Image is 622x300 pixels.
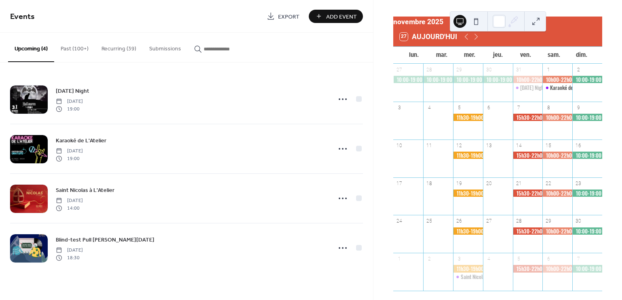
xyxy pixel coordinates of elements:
div: 10:00-19:00 [572,227,602,235]
div: 10h00-22h00 [542,152,572,159]
div: mar. [428,47,456,63]
div: 10h00-22h00 [542,114,572,121]
div: 14 [515,142,522,149]
button: Submissions [143,33,188,61]
div: 1 [545,66,552,73]
span: [DATE] [56,148,83,155]
a: Blind-test Pull [PERSON_NAME][DATE] [56,235,154,244]
div: 28 [515,218,522,225]
div: 15h30-22h00 [513,190,543,197]
div: 30 [575,218,582,225]
span: [DATE] [56,98,83,105]
div: [DATE] Night [520,84,545,91]
div: 26 [456,218,463,225]
div: 23 [575,180,582,187]
div: 10:00-19:00 [572,265,602,272]
span: 19:00 [56,155,83,162]
button: Add Event [309,10,363,23]
span: [DATE] [56,247,83,254]
div: 15h30-22h00 [513,265,543,272]
div: 10:00-19:00 [393,76,423,83]
div: 10h00-22h00 [542,227,572,235]
div: 11h30-19h00 [453,227,483,235]
div: 7 [515,104,522,111]
div: 29 [456,66,463,73]
span: Saint Nicolas à L'Atelier [56,186,114,195]
div: 3 [396,104,403,111]
span: 14:00 [56,204,83,212]
div: 7 [575,256,582,262]
div: 27 [396,66,403,73]
button: Upcoming (4) [8,33,54,62]
div: 3 [456,256,463,262]
span: Karaoké de L'Atelier [56,137,106,145]
span: 18:30 [56,254,83,261]
div: 28 [426,66,433,73]
div: 10:00-19:00 [453,76,483,83]
div: 1 [396,256,403,262]
div: 15h30-22h00 [513,152,543,159]
a: Export [261,10,306,23]
div: 10:00-19:00 [572,190,602,197]
a: Saint Nicolas à L'Atelier [56,185,114,195]
div: 16 [575,142,582,149]
span: Blind-test Pull [PERSON_NAME][DATE] [56,236,154,244]
div: Saint Nicolas à L'Atelier [453,273,483,280]
div: 8 [545,104,552,111]
div: 5 [456,104,463,111]
div: 11h30-19h00 [453,265,483,272]
span: [DATE] Night [56,87,89,96]
div: novembre 2025 [393,17,602,27]
div: 27 [485,218,492,225]
div: 11h30-19h00 [453,152,483,159]
div: Saint Nicolas à L'Atelier [461,273,509,280]
div: lun. [400,47,428,63]
div: 10h00-22h00 [542,190,572,197]
div: 10h00-22h00 [513,76,543,83]
span: Events [10,9,35,25]
div: ven. [512,47,540,63]
button: Past (100+) [54,33,95,61]
div: 17 [396,180,403,187]
div: 10 [396,142,403,149]
div: 6 [545,256,552,262]
div: 11 [426,142,433,149]
div: 6 [485,104,492,111]
div: 9 [575,104,582,111]
div: sam. [540,47,568,63]
div: 24 [396,218,403,225]
div: 10:00-19:00 [572,76,602,83]
div: 11h30-19h00 [453,114,483,121]
div: 10:00-19:00 [572,152,602,159]
div: 15h30-22h00 [513,114,543,121]
div: 15 [545,142,552,149]
div: 10:00-19:00 [483,76,513,83]
button: Recurring (39) [95,33,143,61]
a: Karaoké de L'Atelier [56,136,106,145]
div: 10h00-22h00 [542,76,572,83]
div: 4 [485,256,492,262]
div: 2 [426,256,433,262]
button: 27Aujourd'hui [397,31,460,43]
div: 13 [485,142,492,149]
div: 5 [515,256,522,262]
div: 10:00-19:00 [423,76,453,83]
div: 15h30-22h00 [513,227,543,235]
div: 22 [545,180,552,187]
div: Karaoké de L'Atelier [542,84,572,91]
div: Halloween Night [513,84,543,91]
div: 20 [485,180,492,187]
div: 19 [456,180,463,187]
div: 10:00-19:00 [572,114,602,121]
div: 25 [426,218,433,225]
div: dim. [568,47,596,63]
div: jeu. [484,47,512,63]
div: Karaoké de L'Atelier [550,84,591,91]
div: 12 [456,142,463,149]
div: 21 [515,180,522,187]
div: 2 [575,66,582,73]
div: 10h00-22h00 [542,265,572,272]
div: 30 [485,66,492,73]
span: Export [278,12,299,21]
